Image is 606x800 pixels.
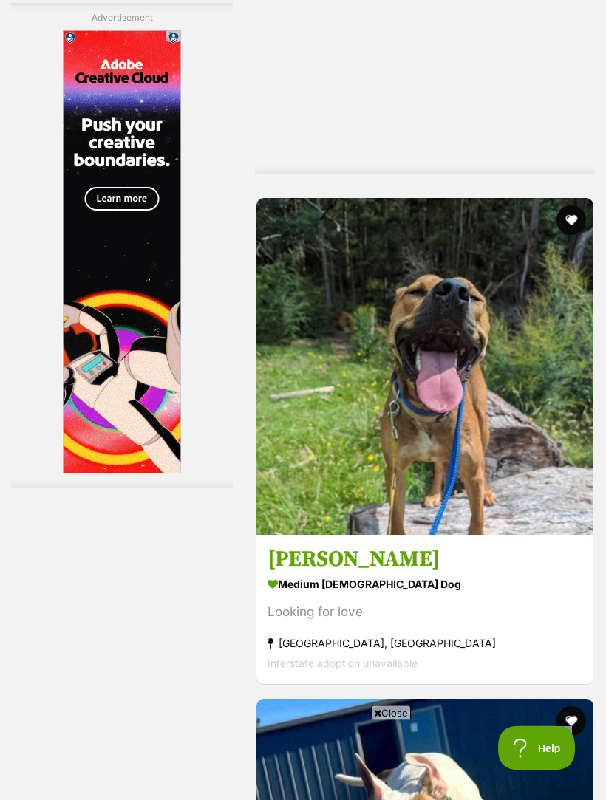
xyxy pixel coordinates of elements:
strong: [GEOGRAPHIC_DATA], [GEOGRAPHIC_DATA] [268,635,582,654]
span: Interstate adoption unavailable [268,658,418,671]
iframe: Advertisement [63,31,181,474]
iframe: Advertisement [34,726,572,793]
a: [PERSON_NAME] medium [DEMOGRAPHIC_DATA] Dog Looking for love [GEOGRAPHIC_DATA], [GEOGRAPHIC_DATA]... [256,536,593,686]
div: Looking for love [268,604,582,623]
button: favourite [556,206,586,236]
iframe: Help Scout Beacon - Open [498,726,576,770]
span: Close [371,705,411,720]
button: favourite [556,707,586,736]
strong: medium [DEMOGRAPHIC_DATA] Dog [268,575,582,596]
img: Marty - American Staffordshire Terrier x Mixed Breed x Mixed breed Dog [256,199,593,536]
div: Advertisement [11,4,233,489]
h3: [PERSON_NAME] [268,547,582,575]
